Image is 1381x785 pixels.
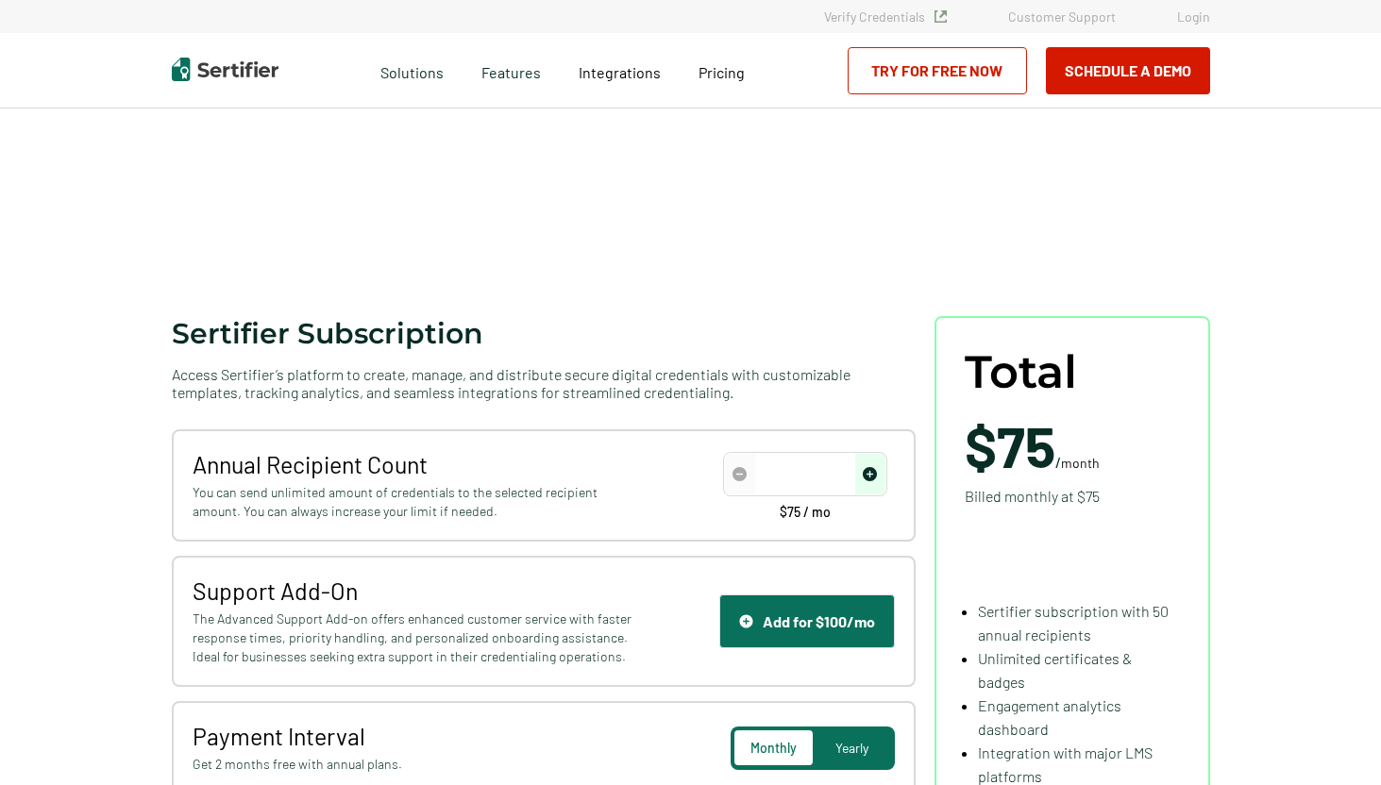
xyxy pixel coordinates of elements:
[193,483,637,521] span: You can send unlimited amount of credentials to the selected recipient amount. You can always inc...
[978,743,1153,785] span: Integration with major LMS platforms
[978,696,1121,738] span: Engagement analytics dashboard
[835,740,868,756] span: Yearly
[193,722,637,750] span: Payment Interval
[750,740,797,756] span: Monthly
[579,58,661,82] a: Integrations
[863,467,877,481] img: Increase Icon
[172,365,916,401] span: Access Sertifier’s platform to create, manage, and distribute secure digital credentials with cus...
[579,63,661,81] span: Integrations
[1061,455,1100,471] span: month
[193,610,637,666] span: The Advanced Support Add-on offers enhanced customer service with faster response times, priority...
[739,612,875,630] div: Add for $100/mo
[172,58,278,81] img: Sertifier | Digital Credentialing Platform
[965,417,1100,474] span: /
[699,63,745,81] span: Pricing
[824,8,947,25] a: Verify Credentials
[739,614,753,628] img: Support Icon
[855,454,885,494] span: increase number
[193,450,637,478] span: Annual Recipient Count
[1177,8,1210,25] a: Login
[965,484,1100,508] span: Billed monthly at $75
[848,47,1027,94] a: Try for Free Now
[193,576,637,605] span: Support Add-On
[780,506,831,519] span: $75 / mo
[1008,8,1116,25] a: Customer Support
[172,316,483,351] span: Sertifier Subscription
[725,454,755,494] span: decrease number
[699,58,745,82] a: Pricing
[733,467,747,481] img: Decrease Icon
[719,594,895,648] button: Support IconAdd for $100/mo
[193,755,637,774] span: Get 2 months free with annual plans.
[965,346,1077,398] span: Total
[935,10,947,23] img: Verified
[380,58,444,82] span: Solutions
[978,649,1132,691] span: Unlimited certificates & badges
[978,602,1169,643] span: Sertifier subscription with 50 annual recipients
[965,411,1055,479] span: $75
[481,58,541,82] span: Features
